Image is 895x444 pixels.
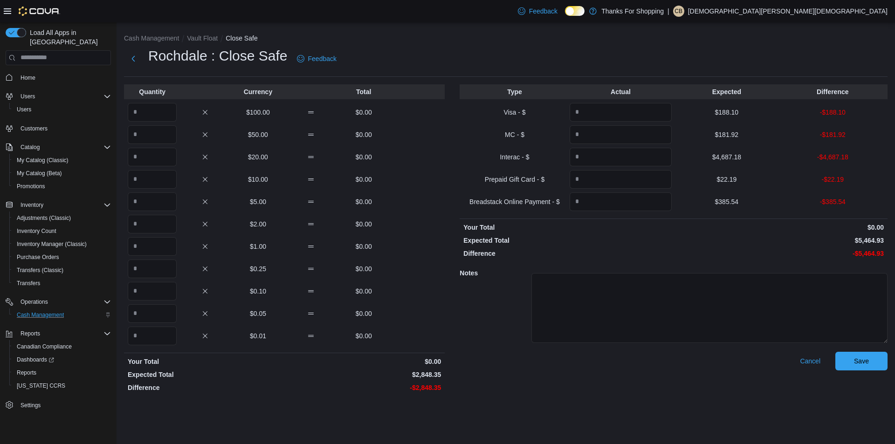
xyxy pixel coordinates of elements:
button: Catalog [2,141,115,154]
a: Customers [17,123,51,134]
input: Quantity [128,170,177,189]
button: Inventory Manager (Classic) [9,238,115,251]
input: Quantity [128,282,177,301]
input: Quantity [128,125,177,144]
a: Adjustments (Classic) [13,212,75,224]
span: CB [675,6,682,17]
input: Quantity [570,148,672,166]
span: Transfers (Classic) [13,265,111,276]
p: Visa - $ [463,108,565,117]
button: Users [17,91,39,102]
h5: Notes [460,264,530,282]
p: -$2,848.35 [286,383,441,392]
p: Difference [463,249,672,258]
span: Users [17,106,31,113]
a: My Catalog (Classic) [13,155,72,166]
p: $20.00 [234,152,282,162]
div: Christian Bishop [673,6,684,17]
input: Quantity [570,170,672,189]
p: -$4,687.18 [782,152,884,162]
button: Purchase Orders [9,251,115,264]
p: Breadstack Online Payment - $ [463,197,565,206]
p: Your Total [128,357,282,366]
input: Dark Mode [565,6,585,16]
span: Adjustments (Classic) [17,214,71,222]
button: Promotions [9,180,115,193]
span: Promotions [17,183,45,190]
button: Next [124,49,143,68]
a: My Catalog (Beta) [13,168,66,179]
button: [US_STATE] CCRS [9,379,115,392]
p: $100.00 [234,108,282,117]
a: Reports [13,367,40,378]
p: $0.10 [234,287,282,296]
p: Interac - $ [463,152,565,162]
span: Reports [17,369,36,376]
a: Transfers [13,278,44,289]
span: Transfers [13,278,111,289]
span: Operations [17,296,111,307]
button: Users [2,90,115,103]
button: Catalog [17,142,43,153]
button: My Catalog (Classic) [9,154,115,167]
p: $0.00 [339,242,388,251]
p: $5.00 [234,197,282,206]
button: Inventory Count [9,225,115,238]
input: Quantity [570,192,672,211]
a: Canadian Compliance [13,341,76,352]
p: [DEMOGRAPHIC_DATA][PERSON_NAME][DEMOGRAPHIC_DATA] [688,6,888,17]
a: Settings [17,400,44,411]
p: $5,464.93 [675,236,884,245]
p: $2.00 [234,219,282,229]
p: Your Total [463,223,672,232]
span: Users [21,93,35,100]
span: Inventory Manager (Classic) [17,240,87,248]
p: Expected [675,87,778,96]
a: Feedback [514,2,561,20]
p: $4,687.18 [675,152,778,162]
a: [US_STATE] CCRS [13,380,69,391]
button: Cancel [796,352,824,370]
p: $0.00 [339,309,388,318]
span: Transfers (Classic) [17,266,63,274]
span: Purchase Orders [17,253,59,261]
span: Inventory Manager (Classic) [13,239,111,250]
span: Washington CCRS [13,380,111,391]
p: $0.00 [339,152,388,162]
span: Dashboards [17,356,54,363]
a: Home [17,72,39,83]
span: Catalog [21,143,40,151]
p: $188.10 [675,108,778,117]
input: Quantity [128,237,177,256]
input: Quantity [128,192,177,211]
p: $0.00 [339,219,388,229]
button: Cash Management [124,34,179,42]
span: Feedback [529,7,558,16]
p: Actual [570,87,672,96]
span: My Catalog (Classic) [17,157,69,164]
p: Expected Total [463,236,672,245]
button: Inventory [17,199,47,211]
button: Cash Management [9,308,115,321]
p: Thanks For Shopping [601,6,664,17]
span: Reports [13,367,111,378]
button: Reports [9,366,115,379]
span: Cancel [800,356,820,366]
nav: Complex example [6,67,111,436]
p: Currency [234,87,282,96]
span: Dashboards [13,354,111,365]
button: Reports [17,328,44,339]
p: $0.05 [234,309,282,318]
button: Customers [2,122,115,135]
p: -$188.10 [782,108,884,117]
a: Users [13,104,35,115]
span: Inventory Count [13,225,111,237]
p: $0.00 [339,331,388,341]
span: Reports [21,330,40,337]
span: Inventory [17,199,111,211]
span: [US_STATE] CCRS [17,382,65,389]
span: Inventory Count [17,227,56,235]
span: Cash Management [17,311,64,319]
button: Home [2,71,115,84]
